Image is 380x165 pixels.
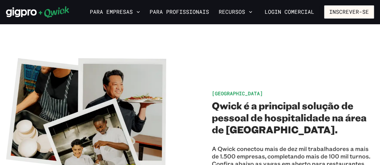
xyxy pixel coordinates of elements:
[212,99,366,136] font: Qwick é a principal solução de pessoal de hospitalidade na área de [GEOGRAPHIC_DATA].
[90,8,133,16] font: Para empresas
[147,7,211,17] a: Para profissionais
[216,7,255,17] button: Recursos
[329,8,369,16] font: Inscrever-se
[150,8,209,16] font: Para profissionais
[219,8,245,16] font: Recursos
[260,5,319,18] a: Login comercial
[212,90,263,96] font: [GEOGRAPHIC_DATA]
[324,5,374,18] button: Inscrever-se
[87,7,142,17] button: Para empresas
[265,8,314,16] font: Login comercial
